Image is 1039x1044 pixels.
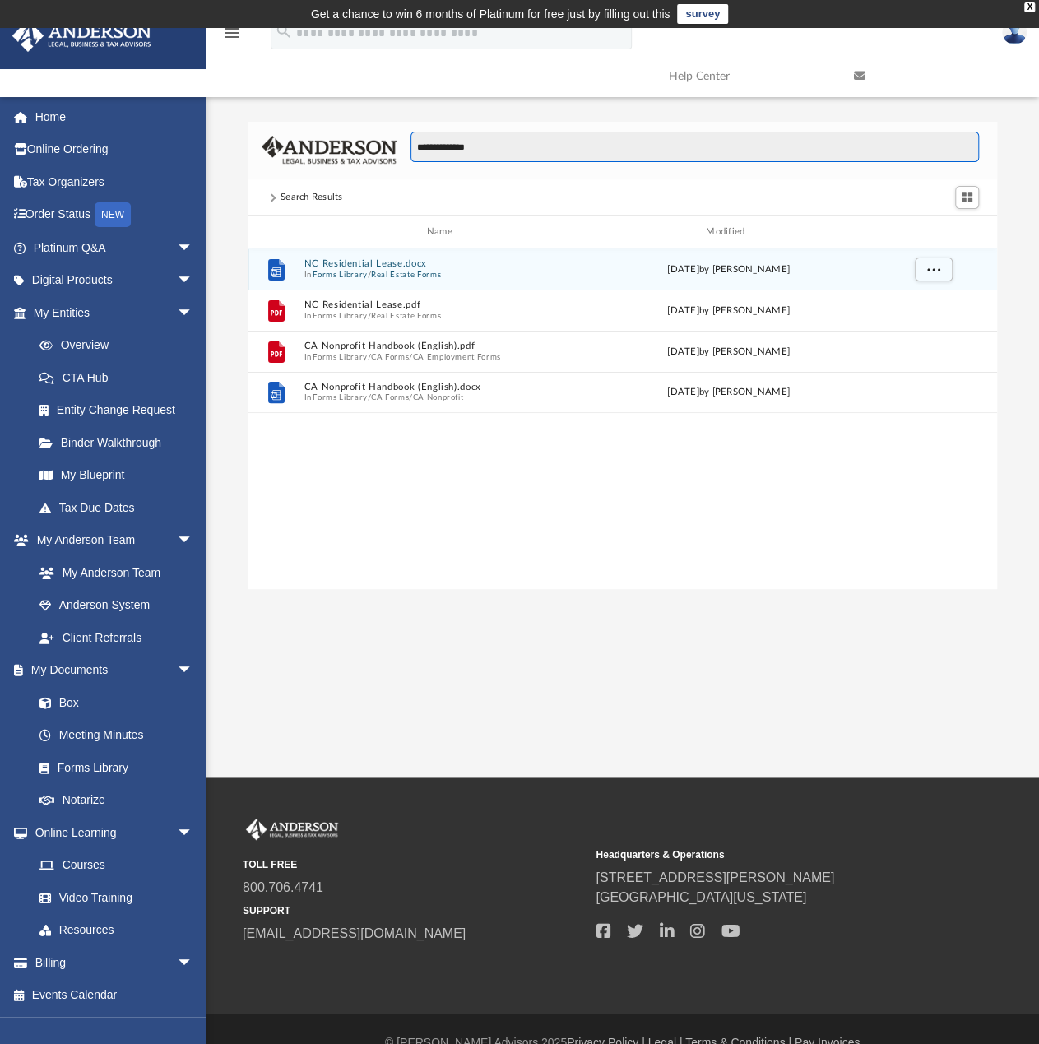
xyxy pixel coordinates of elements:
span: In [304,311,582,322]
span: / [367,392,370,403]
div: Name [303,225,582,239]
button: Forms Library [313,270,367,281]
div: [DATE] by [PERSON_NAME] [589,304,867,318]
span: In [304,352,582,363]
a: Overview [23,329,218,362]
span: In [304,392,582,403]
div: Search Results [281,190,343,205]
a: My Documentsarrow_drop_down [12,654,210,687]
a: menu [222,31,242,43]
input: Search files and folders [410,132,979,163]
span: arrow_drop_down [177,946,210,980]
img: User Pic [1002,21,1027,44]
a: Meeting Minutes [23,719,210,752]
a: Anderson System [23,589,210,622]
div: id [874,225,990,239]
img: Anderson Advisors Platinum Portal [243,819,341,840]
a: Client Referrals [23,621,210,654]
img: Anderson Advisors Platinum Portal [7,20,156,52]
div: grid [248,248,997,590]
button: Forms Library [313,392,367,403]
span: / [367,311,370,322]
div: [DATE] by [PERSON_NAME] [589,262,867,277]
a: [STREET_ADDRESS][PERSON_NAME] [596,870,834,884]
span: In [304,270,582,281]
span: / [367,352,370,363]
button: Switch to Grid View [955,186,980,209]
button: Forms Library [313,311,367,322]
a: Order StatusNEW [12,198,218,232]
div: NEW [95,202,131,227]
span: arrow_drop_down [177,264,210,298]
small: TOLL FREE [243,857,584,872]
a: Online Ordering [12,133,218,166]
small: SUPPORT [243,903,584,918]
button: NC Residential Lease.docx [304,258,582,269]
button: CA Nonprofit Handbook (English).docx [304,382,582,392]
a: Digital Productsarrow_drop_down [12,264,218,297]
a: Notarize [23,784,210,817]
div: close [1024,2,1035,12]
button: NC Residential Lease.pdf [304,299,582,310]
a: Resources [23,914,210,947]
button: CA Nonprofit [412,392,463,403]
a: My Blueprint [23,459,210,492]
a: Events Calendar [12,979,218,1012]
a: CTA Hub [23,361,218,394]
a: 800.706.4741 [243,880,323,894]
a: My Entitiesarrow_drop_down [12,296,218,329]
a: My Anderson Team [23,556,202,589]
a: Tax Organizers [12,165,218,198]
div: [DATE] by [PERSON_NAME] [589,385,867,400]
span: arrow_drop_down [177,296,210,330]
button: More options [914,258,952,282]
span: arrow_drop_down [177,654,210,688]
a: Binder Walkthrough [23,426,218,459]
a: Online Learningarrow_drop_down [12,816,210,849]
a: Help Center [656,44,842,109]
a: [EMAIL_ADDRESS][DOMAIN_NAME] [243,926,466,940]
a: Home [12,100,218,133]
span: / [367,270,370,281]
button: CA Nonprofit Handbook (English).pdf [304,341,582,351]
a: Tax Due Dates [23,491,218,524]
small: Headquarters & Operations [596,847,937,862]
span: arrow_drop_down [177,816,210,850]
a: My Anderson Teamarrow_drop_down [12,524,210,557]
button: CA Employment Forms [412,352,500,363]
a: [GEOGRAPHIC_DATA][US_STATE] [596,890,806,904]
a: Billingarrow_drop_down [12,946,218,979]
button: CA Forms [371,392,409,403]
a: Entity Change Request [23,394,218,427]
button: Real Estate Forms [371,270,441,281]
button: Real Estate Forms [371,311,441,322]
a: Platinum Q&Aarrow_drop_down [12,231,218,264]
div: Get a chance to win 6 months of Platinum for free just by filling out this [311,4,670,24]
span: arrow_drop_down [177,231,210,265]
div: id [254,225,295,239]
a: Forms Library [23,751,202,784]
a: Box [23,686,202,719]
span: / [409,392,412,403]
div: Modified [589,225,868,239]
div: [DATE] by [PERSON_NAME] [589,345,867,360]
span: arrow_drop_down [177,524,210,558]
span: / [409,352,412,363]
i: menu [222,23,242,43]
a: survey [677,4,728,24]
button: Forms Library [313,352,367,363]
a: Video Training [23,881,202,914]
i: search [275,22,293,40]
a: Courses [23,849,210,882]
button: CA Forms [371,352,409,363]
